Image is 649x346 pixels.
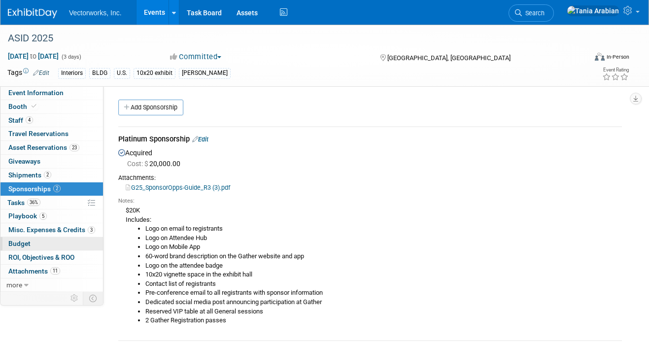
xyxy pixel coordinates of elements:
[145,316,622,325] li: 2 Gather Registration passes
[8,89,64,97] span: Event Information
[66,292,83,305] td: Personalize Event Tab Strip
[4,30,576,47] div: ASID 2025
[567,5,619,16] img: Tania Arabian
[145,298,622,307] li: Dedicated social media post announcing participation at Gather
[179,68,231,78] div: [PERSON_NAME]
[53,185,61,192] span: 2
[118,134,622,146] div: Platinum Sponsorship
[8,267,60,275] span: Attachments
[8,212,47,220] span: Playbook
[0,278,103,292] a: more
[118,173,622,182] div: Attachments:
[0,155,103,168] a: Giveaways
[27,199,40,206] span: 36%
[127,160,184,168] span: 20,000.00
[8,103,38,110] span: Booth
[8,185,61,193] span: Sponsorships
[8,253,74,261] span: ROI, Objectives & ROO
[145,288,622,298] li: Pre-conference email to all registrants with sponsor information
[8,240,31,247] span: Budget
[88,226,95,234] span: 3
[0,127,103,140] a: Travel Reservations
[0,141,103,154] a: Asset Reservations23
[8,143,79,151] span: Asset Reservations
[0,169,103,182] a: Shipments2
[44,171,51,178] span: 2
[145,307,622,316] li: Reserved VIP table at all General sessions
[118,197,622,205] div: Notes:
[69,9,122,17] span: Vectorworks, Inc.
[33,69,49,76] a: Edit
[145,242,622,252] li: Logo on Mobile App
[145,252,622,261] li: 60-word brand description on the Gather website and app
[69,144,79,151] span: 23
[145,279,622,289] li: Contact list of registrants
[118,100,183,115] a: Add Sponsorship
[134,68,175,78] div: 10x20 exhibit
[126,184,230,191] a: G25_SponsorOpps-Guide_R3 (3).pdf
[8,8,57,18] img: ExhibitDay
[8,116,33,124] span: Staff
[387,54,511,62] span: [GEOGRAPHIC_DATA], [GEOGRAPHIC_DATA]
[8,130,68,138] span: Travel Reservations
[114,68,130,78] div: U.S.
[8,157,40,165] span: Giveaways
[167,52,225,62] button: Committed
[602,68,629,72] div: Event Rating
[0,223,103,237] a: Misc. Expenses & Credits3
[8,171,51,179] span: Shipments
[89,68,110,78] div: BLDG
[118,146,622,333] div: Acquired
[0,100,103,113] a: Booth
[0,196,103,209] a: Tasks36%
[8,226,95,234] span: Misc. Expenses & Credits
[26,116,33,124] span: 4
[32,104,36,109] i: Booth reservation complete
[145,224,622,234] li: Logo on email to registrants
[61,54,81,60] span: (3 days)
[29,52,38,60] span: to
[595,53,605,61] img: Format-Inperson.png
[50,267,60,275] span: 11
[0,86,103,100] a: Event Information
[0,265,103,278] a: Attachments11
[145,270,622,279] li: 10x20 vignette space in the exhibit hall
[509,4,554,22] a: Search
[0,209,103,223] a: Playbook5
[0,114,103,127] a: Staff4
[6,281,22,289] span: more
[127,160,149,168] span: Cost: $
[145,261,622,271] li: Logo on the attendee badge
[83,292,103,305] td: Toggle Event Tabs
[0,182,103,196] a: Sponsorships2
[0,237,103,250] a: Budget
[0,251,103,264] a: ROI, Objectives & ROO
[7,52,59,61] span: [DATE] [DATE]
[192,136,208,143] a: Edit
[522,9,545,17] span: Search
[7,68,49,79] td: Tags
[606,53,629,61] div: In-Person
[58,68,86,78] div: Interiors
[145,234,622,243] li: Logo on Attendee Hub
[39,212,47,220] span: 5
[7,199,40,207] span: Tasks
[118,205,622,325] div: $20K Includes:
[538,51,629,66] div: Event Format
